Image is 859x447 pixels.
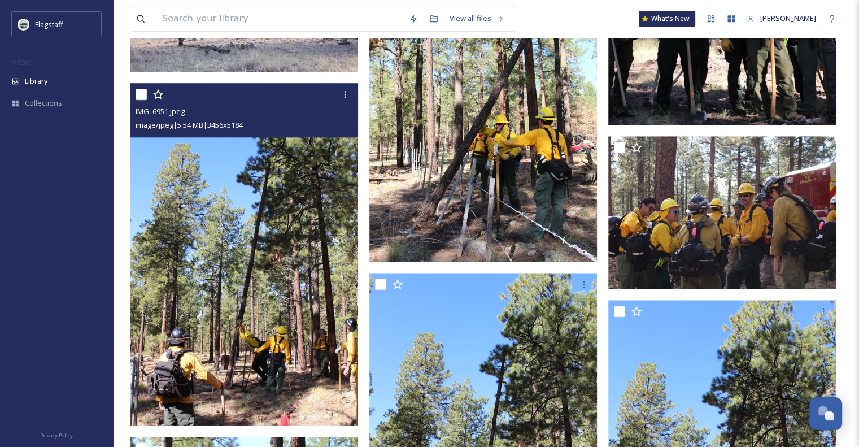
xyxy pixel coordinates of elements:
span: MEDIA [11,58,31,67]
a: Privacy Policy [40,428,73,441]
button: Open Chat [809,397,842,430]
span: IMG_6951.jpeg [136,106,185,116]
span: Flagstaff [35,19,63,29]
img: images%20%282%29.jpeg [18,19,29,30]
a: [PERSON_NAME] [742,7,822,29]
input: Search your library [156,6,403,31]
img: IMG_6951.jpeg [130,83,358,426]
span: Library [25,76,47,86]
a: What's New [639,11,695,27]
span: Privacy Policy [40,432,73,439]
span: [PERSON_NAME] [760,13,816,23]
span: Collections [25,98,62,109]
img: IMG_6926.jpeg [608,136,836,289]
span: image/jpeg | 5.54 MB | 3456 x 5184 [136,120,243,130]
a: View all files [444,7,510,29]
